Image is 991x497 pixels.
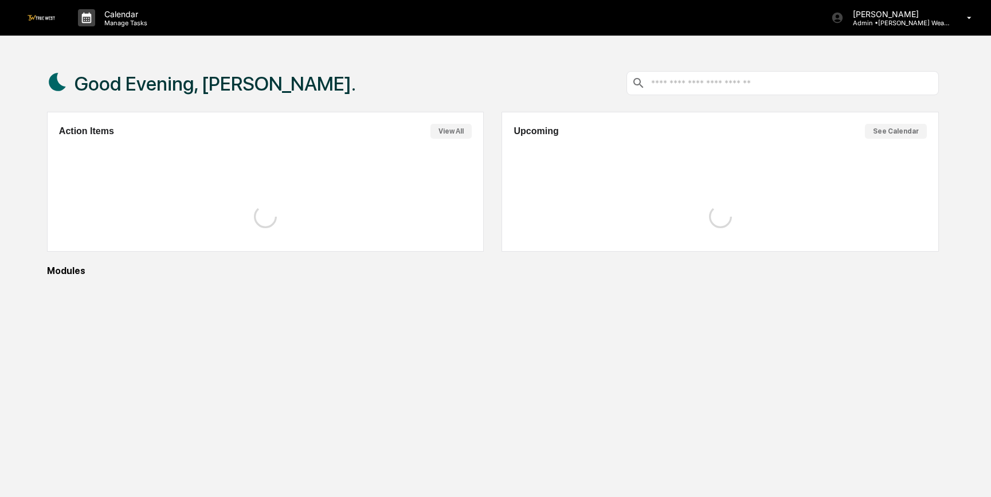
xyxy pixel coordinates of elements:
div: Modules [47,265,939,276]
h2: Action Items [59,126,114,136]
h2: Upcoming [514,126,558,136]
p: [PERSON_NAME] [844,9,950,19]
img: logo [28,15,55,20]
p: Calendar [95,9,153,19]
button: View All [430,124,472,139]
p: Admin • [PERSON_NAME] Wealth Management [844,19,950,27]
p: Manage Tasks [95,19,153,27]
button: See Calendar [865,124,927,139]
h1: Good Evening, [PERSON_NAME]. [75,72,356,95]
